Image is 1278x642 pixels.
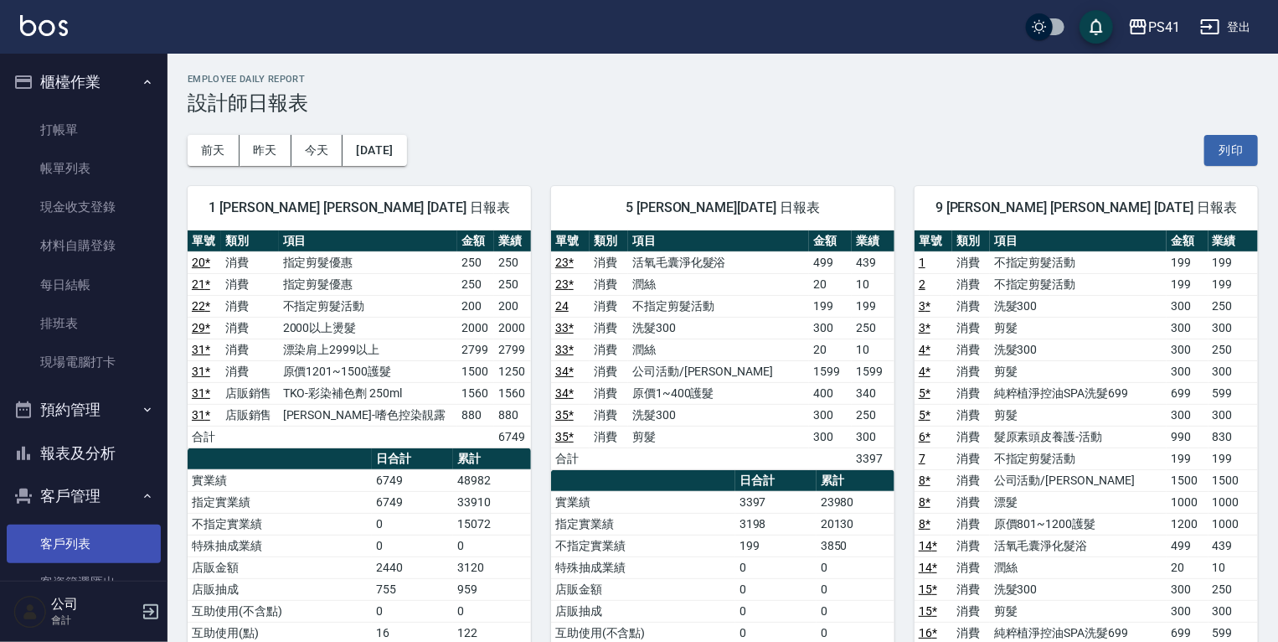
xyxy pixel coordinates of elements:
td: 300 [809,317,852,339]
td: 消費 [590,382,628,404]
th: 金額 [809,230,852,252]
a: 客資篩選匯出 [7,563,161,602]
td: 499 [809,251,852,273]
td: 699 [1167,382,1208,404]
td: 880 [457,404,494,426]
td: 指定剪髮優惠 [279,251,458,273]
td: 消費 [590,360,628,382]
td: 消費 [221,295,279,317]
td: 250 [494,251,531,273]
td: 0 [817,600,894,622]
td: 活氧毛囊淨化髮浴 [990,535,1167,557]
td: 0 [453,535,531,557]
td: 300 [1208,600,1258,622]
td: [PERSON_NAME]-嗜色控染靚露 [279,404,458,426]
td: 洗髮300 [990,295,1167,317]
td: 199 [809,295,852,317]
td: 0 [372,513,453,535]
td: 10 [852,339,894,360]
button: 報表及分析 [7,432,161,475]
td: 店販銷售 [221,382,279,404]
td: 48982 [453,469,531,491]
button: 客戶管理 [7,474,161,518]
a: 2 [919,277,925,291]
td: 300 [1167,600,1208,622]
td: 1250 [494,360,531,382]
td: 300 [1167,360,1208,382]
h3: 設計師日報表 [188,91,1258,115]
th: 類別 [590,230,628,252]
td: 300 [809,426,852,448]
button: 前天 [188,135,240,166]
td: 300 [1167,339,1208,360]
td: 33910 [453,491,531,513]
td: 300 [1208,404,1258,426]
td: 潤絲 [628,273,809,295]
td: 公司活動/[PERSON_NAME] [628,360,809,382]
td: 消費 [952,273,990,295]
td: 1599 [852,360,894,382]
td: 6749 [494,426,531,448]
td: 消費 [590,339,628,360]
td: 指定實業績 [188,491,372,513]
td: 髮原素頭皮養護-活動 [990,426,1167,448]
td: 830 [1208,426,1258,448]
td: 250 [852,317,894,339]
td: 合計 [551,448,590,469]
p: 會計 [51,613,137,628]
th: 業績 [494,230,531,252]
td: 消費 [221,273,279,295]
td: 消費 [952,426,990,448]
td: 439 [852,251,894,273]
td: 1560 [494,382,531,404]
td: 潤絲 [990,557,1167,578]
td: 消費 [590,295,628,317]
td: 20 [809,339,852,360]
th: 金額 [1167,230,1208,252]
td: 剪髮 [628,426,809,448]
td: 漂髮 [990,491,1167,513]
img: Person [13,595,47,629]
td: 300 [1167,578,1208,600]
th: 日合計 [372,448,453,470]
td: 消費 [952,448,990,469]
table: a dense table [551,230,894,470]
td: 3120 [453,557,531,578]
button: [DATE] [343,135,406,166]
td: 250 [457,251,494,273]
td: 2799 [494,339,531,360]
td: 活氧毛囊淨化髮浴 [628,251,809,273]
a: 材料自購登錄 [7,226,161,265]
td: 10 [1208,557,1258,578]
td: 0 [735,557,817,578]
td: 340 [852,382,894,404]
td: 0 [817,557,894,578]
td: 0 [372,535,453,557]
td: 439 [1208,535,1258,557]
td: 199 [735,535,817,557]
td: 洗髮300 [990,339,1167,360]
td: 300 [1208,360,1258,382]
a: 7 [919,452,925,465]
td: 3397 [735,491,817,513]
td: 消費 [590,317,628,339]
td: 店販銷售 [221,404,279,426]
td: 3198 [735,513,817,535]
td: 店販抽成 [188,578,372,600]
a: 每日結帳 [7,266,161,304]
td: 300 [852,426,894,448]
td: 消費 [590,273,628,295]
td: 不指定剪髮活動 [279,295,458,317]
td: 消費 [221,360,279,382]
th: 業績 [1208,230,1258,252]
td: 250 [1208,339,1258,360]
td: 消費 [952,339,990,360]
td: 1200 [1167,513,1208,535]
a: 排班表 [7,304,161,343]
button: PS41 [1121,10,1187,44]
th: 業績 [852,230,894,252]
td: 洗髮300 [628,404,809,426]
td: 20 [1167,557,1208,578]
td: 不指定剪髮活動 [990,251,1167,273]
td: 199 [1208,448,1258,469]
